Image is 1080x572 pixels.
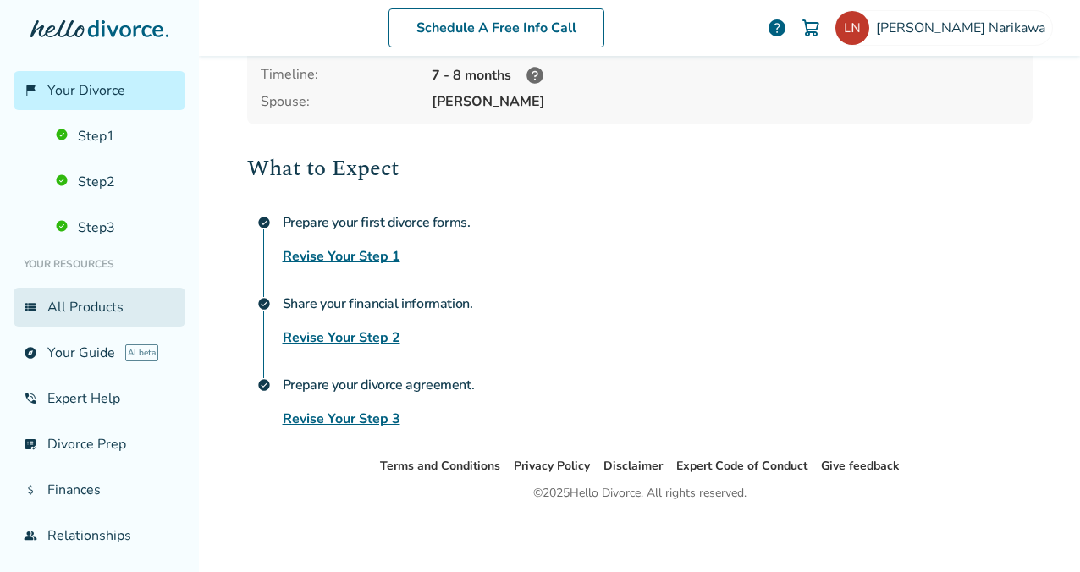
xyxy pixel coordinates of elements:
[247,151,1033,185] h2: What to Expect
[257,297,271,311] span: check_circle
[14,516,185,555] a: groupRelationships
[603,456,663,476] li: Disclaimer
[432,65,1019,85] div: 7 - 8 months
[24,392,37,405] span: phone_in_talk
[46,162,185,201] a: Step2
[14,247,185,281] li: Your Resources
[514,458,590,474] a: Privacy Policy
[283,287,1033,321] h4: Share your financial information.
[14,379,185,418] a: phone_in_talkExpert Help
[24,300,37,314] span: view_list
[676,458,807,474] a: Expert Code of Conduct
[125,344,158,361] span: AI beta
[47,81,125,100] span: Your Divorce
[14,71,185,110] a: flag_2Your Divorce
[24,84,37,97] span: flag_2
[801,18,821,38] img: Cart
[14,470,185,509] a: attach_moneyFinances
[432,92,1019,111] span: [PERSON_NAME]
[995,491,1080,572] iframe: Chat Widget
[876,19,1052,37] span: [PERSON_NAME] Narikawa
[533,483,747,503] div: © 2025 Hello Divorce. All rights reserved.
[261,92,418,111] span: Spouse:
[767,18,787,38] a: help
[261,65,418,85] div: Timeline:
[283,327,400,348] a: Revise Your Step 2
[14,288,185,327] a: view_listAll Products
[24,529,37,542] span: group
[14,333,185,372] a: exploreYour GuideAI beta
[283,206,1033,239] h4: Prepare your first divorce forms.
[821,456,900,476] li: Give feedback
[24,437,37,451] span: list_alt_check
[24,483,37,497] span: attach_money
[14,425,185,464] a: list_alt_checkDivorce Prep
[283,246,400,267] a: Revise Your Step 1
[835,11,869,45] img: lamiro29@gmail.com
[46,208,185,247] a: Step3
[388,8,604,47] a: Schedule A Free Info Call
[24,346,37,360] span: explore
[380,458,500,474] a: Terms and Conditions
[257,216,271,229] span: check_circle
[46,117,185,156] a: Step1
[257,378,271,392] span: check_circle
[283,368,1033,402] h4: Prepare your divorce agreement.
[283,409,400,429] a: Revise Your Step 3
